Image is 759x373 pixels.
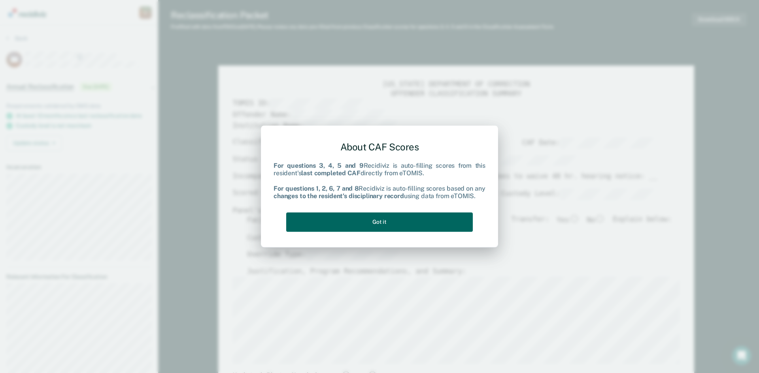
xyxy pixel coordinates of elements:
[274,162,364,170] b: For questions 3, 4, 5 and 9
[274,192,404,200] b: changes to the resident's disciplinary record
[301,170,360,177] b: last completed CAF
[286,212,473,232] button: Got it
[274,135,485,159] div: About CAF Scores
[274,185,359,192] b: For questions 1, 2, 6, 7 and 8
[274,162,485,200] div: Recidiviz is auto-filling scores from this resident's directly from eTOMIS. Recidiviz is auto-fil...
